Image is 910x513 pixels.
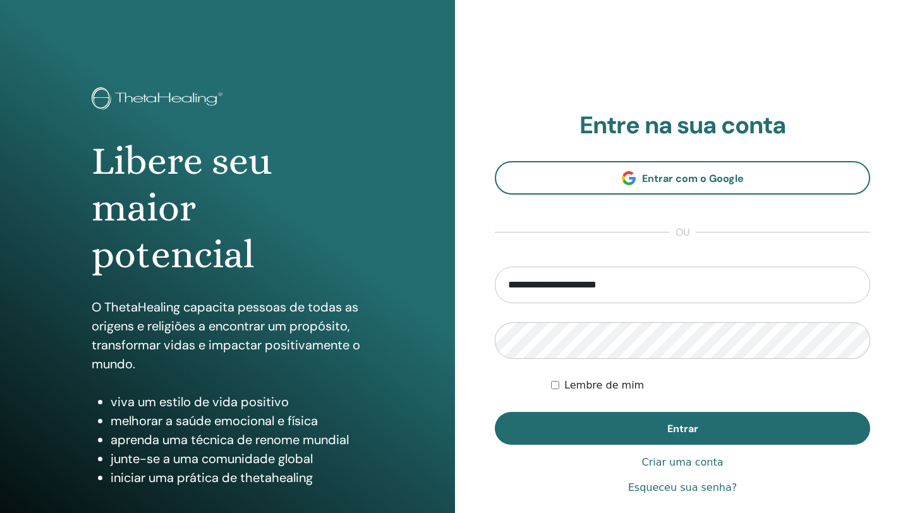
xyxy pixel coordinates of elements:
[642,172,744,185] font: Entrar com o Google
[111,469,313,486] font: iniciar uma prática de thetahealing
[628,480,737,495] a: Esqueceu sua senha?
[495,412,870,445] button: Entrar
[641,456,723,468] font: Criar uma conta
[111,432,349,448] font: aprenda uma técnica de renome mundial
[676,226,689,239] font: ou
[111,413,318,429] font: melhorar a saúde emocional e física
[92,138,272,277] font: Libere seu maior potencial
[641,455,723,470] a: Criar uma conta
[667,422,698,435] font: Entrar
[495,161,870,195] a: Entrar com o Google
[111,394,289,410] font: viva um estilo de vida positivo
[111,450,313,467] font: junte-se a uma comunidade global
[628,481,737,493] font: Esqueceu sua senha?
[551,378,870,393] div: Mantenha-me autenticado indefinidamente ou até que eu faça logout manualmente
[579,109,786,141] font: Entre na sua conta
[564,379,644,391] font: Lembre de mim
[92,299,360,372] font: O ThetaHealing capacita pessoas de todas as origens e religiões a encontrar um propósito, transfo...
